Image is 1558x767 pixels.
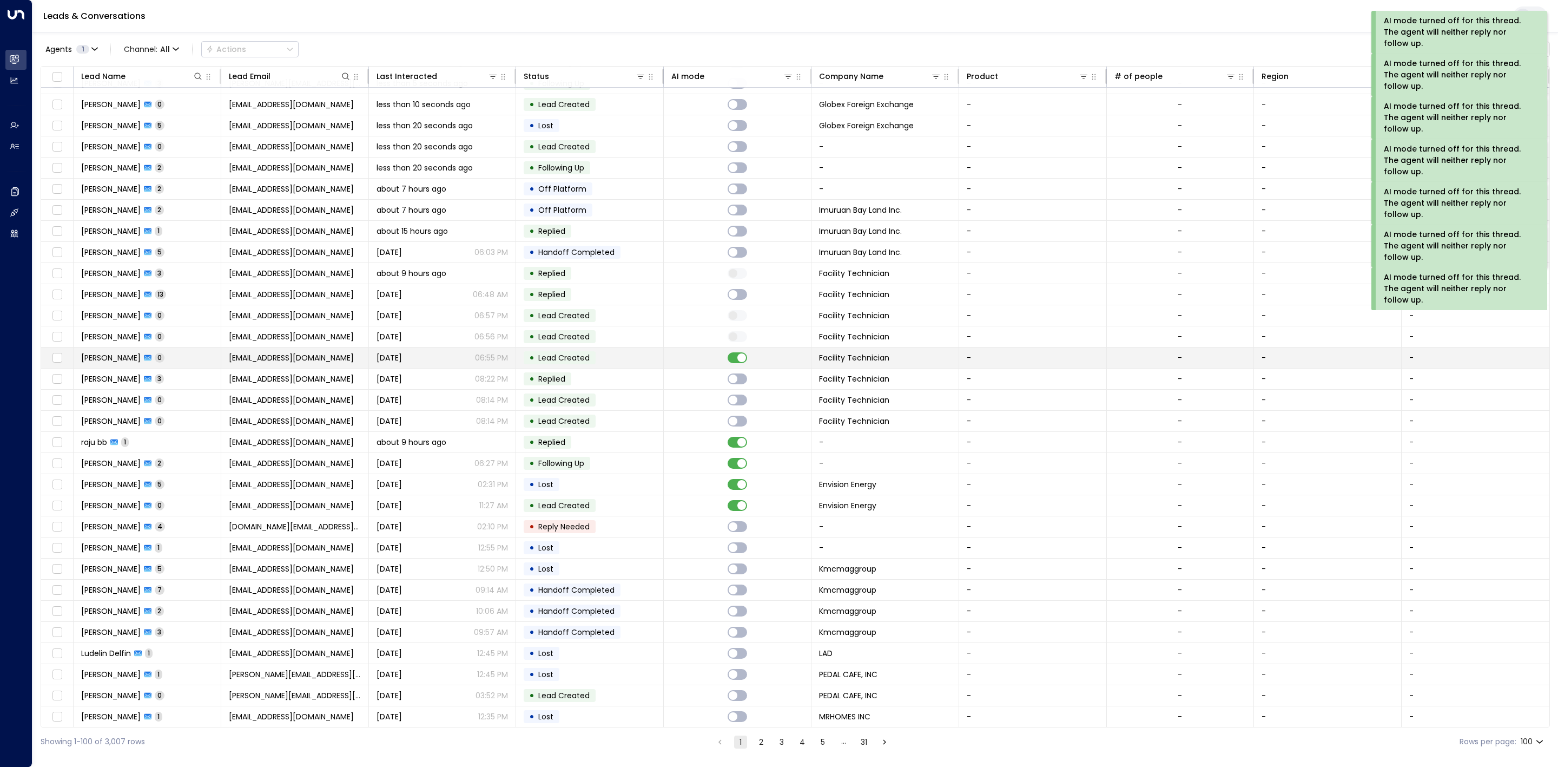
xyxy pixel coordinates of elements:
td: - [959,221,1107,241]
span: Toggle select row [50,161,64,175]
a: Leads & Conversations [43,10,146,22]
span: Lead Created [538,99,590,110]
div: - [1178,373,1182,384]
p: 06:27 PM [474,458,508,469]
span: 0 [155,416,164,425]
span: Yesterday [377,458,402,469]
span: Toggle select row [50,372,64,386]
span: Marge Lam [81,205,141,215]
div: Actions [206,44,246,54]
span: Toggle select row [50,457,64,470]
span: Facility Technician [819,395,889,405]
span: 3 [155,268,164,278]
td: - [1254,94,1402,115]
td: - [1402,305,1549,326]
td: - [1254,664,1402,685]
span: sabidularichie29@gmail.com [229,289,354,300]
span: Toggle select row [50,267,64,280]
span: 0 [155,142,164,151]
div: - [1178,437,1182,448]
span: raju bb [81,437,107,448]
td: - [959,453,1107,474]
span: Toggle select row [50,246,64,259]
div: • [529,159,534,177]
td: - [1254,242,1402,263]
span: Lead Created [538,310,590,321]
td: - [1402,495,1549,516]
span: 0 [155,395,164,404]
td: - [959,474,1107,495]
span: 2 [155,205,164,214]
td: - [959,284,1107,305]
td: - [1254,559,1402,579]
div: Product [967,70,998,83]
div: Region [1262,70,1289,83]
div: Status [524,70,646,83]
span: Toggle select row [50,204,64,217]
div: AI mode turned off for this thread. The agent will neither reply nor follow up. [1384,272,1533,306]
div: Button group with a nested menu [201,41,299,57]
td: - [959,94,1107,115]
div: Lead Email [229,70,351,83]
div: - [1178,120,1182,131]
span: sabidularichie29@gmail.com [229,331,354,342]
div: - [1178,141,1182,152]
span: 3 [155,374,164,383]
td: - [1402,601,1549,621]
div: AI mode turned off for this thread. The agent will neither reply nor follow up. [1384,143,1533,178]
span: Toggle select row [50,288,64,301]
p: 08:14 PM [476,395,508,405]
span: 1 [76,45,89,54]
span: Richie Sabidula [81,331,141,342]
span: Toggle select row [50,309,64,323]
td: - [1254,115,1402,136]
span: Off Platform [538,183,586,194]
span: Toggle select row [50,351,64,365]
button: Channel:All [120,42,183,57]
div: • [529,454,534,473]
td: - [1254,305,1402,326]
td: - [959,664,1107,685]
span: Toggle select row [50,415,64,428]
span: 0 [155,311,164,320]
td: - [959,516,1107,537]
button: Go to page 2 [755,736,768,749]
span: 0 [155,332,164,341]
div: • [529,412,534,430]
td: - [1254,221,1402,241]
div: AI mode [671,70,794,83]
td: - [1254,136,1402,157]
div: • [529,327,534,346]
span: Richie Sabidula [81,352,141,363]
span: Toggle select row [50,225,64,238]
span: Marge Lam [81,247,141,258]
td: - [1254,158,1402,178]
td: - [811,432,959,453]
td: - [1254,495,1402,516]
div: AI mode turned off for this thread. The agent will neither reply nor follow up. [1384,58,1533,92]
td: - [1402,706,1549,727]
span: sabidularichie29@gmail.com [229,352,354,363]
td: - [1402,474,1549,495]
div: AI mode turned off for this thread. The agent will neither reply nor follow up. [1384,15,1533,49]
td: - [959,158,1107,178]
span: Facility Technician [819,310,889,321]
span: 1 [155,226,162,235]
div: • [529,306,534,325]
span: about 9 hours ago [377,437,446,448]
span: Richie Sabidula [81,310,141,321]
span: Toggle select row [50,140,64,154]
span: 2 [155,184,164,193]
span: Globex Foreign Exchange [819,120,914,131]
span: less than 20 seconds ago [377,141,473,152]
div: AI mode turned off for this thread. The agent will neither reply nor follow up. [1384,101,1533,135]
span: 2 [155,458,164,468]
span: Imuruan Bay Land Inc. [819,205,902,215]
td: - [1402,390,1549,410]
span: 0 [155,100,164,109]
td: - [1402,580,1549,600]
div: - [1178,183,1182,194]
td: - [811,516,959,537]
p: 06:56 PM [474,331,508,342]
button: Actions [201,41,299,57]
